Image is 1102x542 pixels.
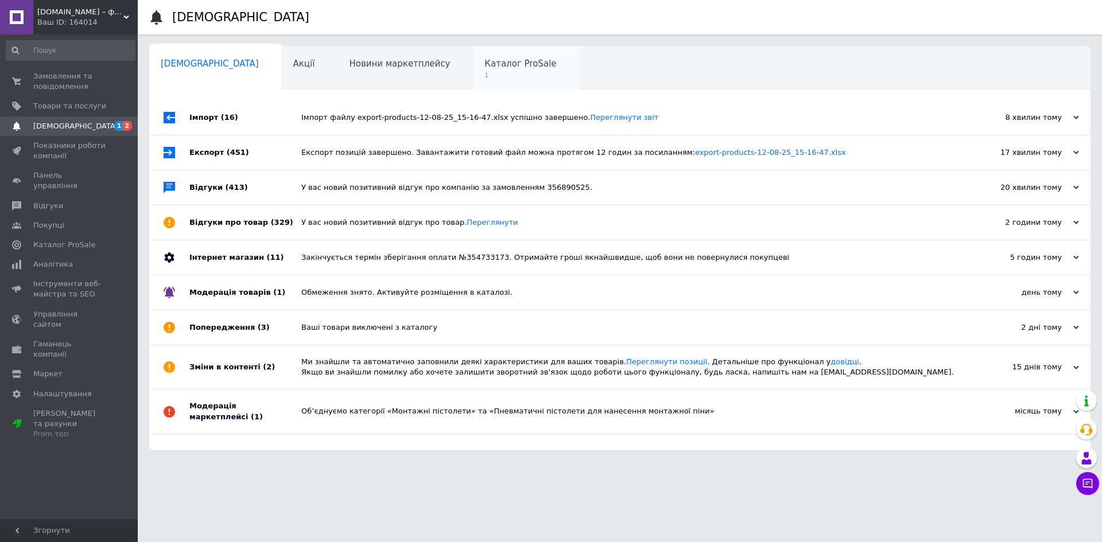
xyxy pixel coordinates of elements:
[251,412,263,421] span: (1)
[258,323,270,332] span: (3)
[964,252,1079,263] div: 5 годин тому
[161,59,259,69] span: [DEMOGRAPHIC_DATA]
[964,362,1079,372] div: 15 днів тому
[33,141,106,161] span: Показники роботи компанії
[964,217,1079,228] div: 2 години тому
[1076,472,1099,495] button: Чат з покупцем
[964,322,1079,333] div: 2 дні тому
[964,147,1079,158] div: 17 хвилин тому
[33,339,106,360] span: Гаманець компанії
[33,309,106,330] span: Управління сайтом
[6,40,135,61] input: Пошук
[590,113,658,122] a: Переглянути звіт
[221,113,238,122] span: (16)
[33,259,73,270] span: Аналітика
[301,112,964,123] div: Імпорт файлу export-products-12-08-25_15-16-47.xlsx успішно завершено.
[189,310,301,345] div: Попередження
[301,217,964,228] div: У вас новий позитивний відгук про товар.
[189,170,301,205] div: Відгуки
[189,240,301,275] div: Інтернет магазин
[33,389,92,399] span: Налаштування
[293,59,315,69] span: Акції
[172,10,309,24] h1: [DEMOGRAPHIC_DATA]
[964,287,1079,298] div: день тому
[964,182,1079,193] div: 20 хвилин тому
[33,71,106,92] span: Замовлення та повідомлення
[301,322,964,333] div: Ваші товари виключені з каталогу
[33,170,106,191] span: Панель управління
[266,253,284,262] span: (11)
[964,112,1079,123] div: 8 хвилин тому
[33,121,118,131] span: [DEMOGRAPHIC_DATA]
[189,135,301,170] div: Експорт
[189,275,301,310] div: Модерація товарів
[123,121,132,131] span: 2
[273,288,285,297] span: (1)
[301,182,964,193] div: У вас новий позитивний відгук про компанію за замовленням 356890525.
[33,429,106,439] div: Prom топ
[33,279,106,299] span: Інструменти веб-майстра та SEO
[37,7,123,17] span: Autosklad.ua – фарби, автоемалі, герметики, лаки, набори інструментів, компресори
[467,218,518,227] a: Переглянути
[695,148,846,157] a: export-products-12-08-25_15-16-47.xlsx
[301,406,964,416] div: Об’єднуємо категорії «Монтажні пістолети» та «Пневматичні пістолети для нанесення монтажної піни»
[349,59,450,69] span: Новини маркетплейсу
[226,183,248,192] span: (413)
[301,287,964,298] div: Обмеження знято. Активуйте розміщення в каталозі.
[964,406,1079,416] div: місяць тому
[301,357,964,377] div: Ми знайшли та автоматично заповнили деякі характеристики для ваших товарів. . Детальніше про функ...
[33,369,63,379] span: Маркет
[114,121,123,131] span: 1
[301,252,964,263] div: Закінчується термін зберігання оплати №354733173. Отримайте гроші якнайшвидше, щоб вони не поверн...
[33,201,63,211] span: Відгуки
[33,240,95,250] span: Каталог ProSale
[189,100,301,135] div: Імпорт
[33,220,64,231] span: Покупці
[484,59,556,69] span: Каталог ProSale
[33,101,106,111] span: Товари та послуги
[301,147,964,158] div: Експорт позицій завершено. Завантажити готовий файл можна протягом 12 годин за посиланням:
[37,17,138,28] div: Ваш ID: 164014
[626,357,707,366] a: Переглянути позиції
[484,71,556,80] span: 1
[189,389,301,433] div: Модерація маркетплейсі
[271,218,293,227] span: (329)
[227,148,249,157] span: (451)
[831,357,859,366] a: довідці
[189,205,301,240] div: Відгуки про товар
[263,362,275,371] span: (2)
[189,345,301,389] div: Зміни в контенті
[33,408,106,440] span: [PERSON_NAME] та рахунки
